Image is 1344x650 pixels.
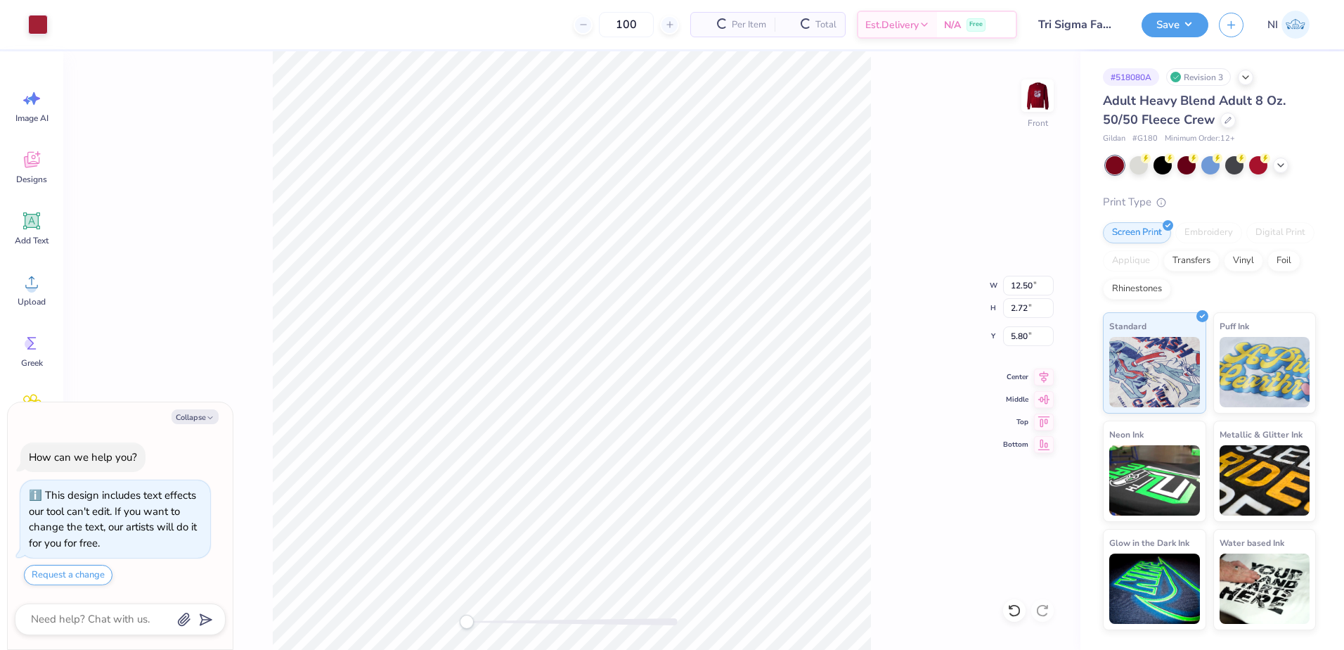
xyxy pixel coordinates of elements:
[1246,222,1314,243] div: Digital Print
[1109,319,1146,333] span: Standard
[1103,92,1286,128] span: Adult Heavy Blend Adult 8 Oz. 50/50 Fleece Crew
[18,296,46,307] span: Upload
[969,20,983,30] span: Free
[944,18,961,32] span: N/A
[1165,133,1235,145] span: Minimum Order: 12 +
[1103,279,1171,300] div: Rhinestones
[29,450,137,464] div: How can we help you?
[1109,554,1200,624] img: Glow in the Dark Ink
[15,235,49,246] span: Add Text
[1220,554,1310,624] img: Water based Ink
[1220,319,1249,333] span: Puff Ink
[1109,337,1200,407] img: Standard
[1028,11,1131,39] input: Untitled Design
[1103,222,1171,243] div: Screen Print
[1142,13,1208,37] button: Save
[29,488,197,550] div: This design includes text effects our tool can't edit. If you want to change the text, our artist...
[1103,250,1159,272] div: Applique
[1267,17,1278,33] span: NI
[1132,133,1158,145] span: # G180
[1267,250,1300,272] div: Foil
[1103,194,1316,210] div: Print Type
[172,409,219,424] button: Collapse
[1003,439,1028,450] span: Bottom
[1224,250,1263,272] div: Vinyl
[1109,427,1144,442] span: Neon Ink
[16,174,47,185] span: Designs
[1163,250,1220,272] div: Transfers
[1003,416,1028,428] span: Top
[732,18,766,32] span: Per Item
[1003,371,1028,383] span: Center
[1220,337,1310,407] img: Puff Ink
[1220,535,1284,550] span: Water based Ink
[815,18,836,32] span: Total
[1220,445,1310,516] img: Metallic & Glitter Ink
[1261,11,1316,39] a: NI
[1281,11,1310,39] img: Nicole Isabelle Dimla
[1003,394,1028,405] span: Middle
[599,12,654,37] input: – –
[865,18,919,32] span: Est. Delivery
[1175,222,1242,243] div: Embroidery
[24,565,112,585] button: Request a change
[1103,133,1125,145] span: Gildan
[1103,68,1159,86] div: # 518080A
[1023,82,1052,110] img: Front
[1028,117,1048,129] div: Front
[1220,427,1303,442] span: Metallic & Glitter Ink
[1166,68,1231,86] div: Revision 3
[15,113,49,124] span: Image AI
[1109,535,1189,550] span: Glow in the Dark Ink
[21,357,43,369] span: Greek
[460,615,474,629] div: Accessibility label
[1109,445,1200,516] img: Neon Ink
